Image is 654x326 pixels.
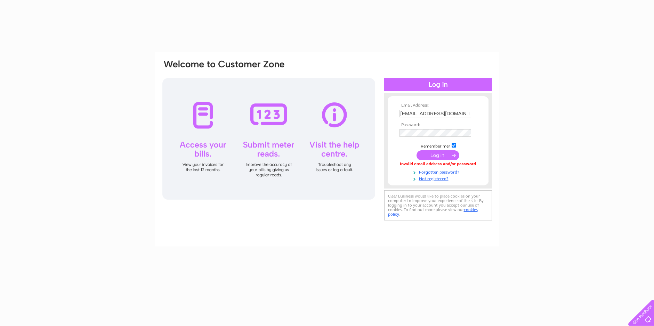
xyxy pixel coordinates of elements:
div: Invalid email address and/or password [399,162,477,167]
input: Submit [417,150,459,160]
th: Password: [398,123,478,127]
a: Forgotten password? [399,168,478,175]
a: Not registered? [399,175,478,182]
td: Remember me? [398,142,478,149]
div: Clear Business would like to place cookies on your computer to improve your experience of the sit... [384,190,492,220]
th: Email Address: [398,103,478,108]
a: cookies policy [388,207,478,217]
